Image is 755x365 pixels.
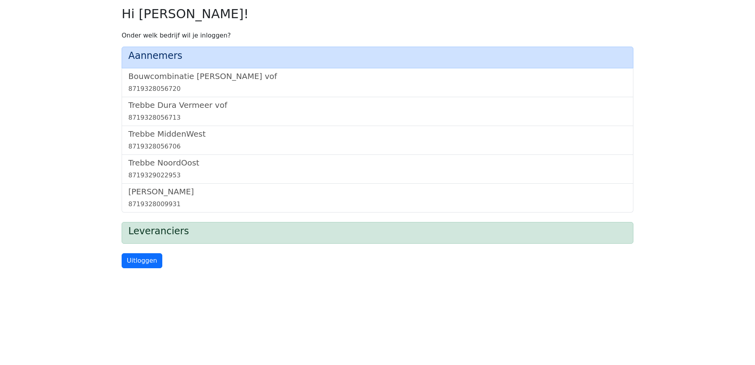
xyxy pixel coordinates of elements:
[128,226,627,237] h4: Leveranciers
[128,84,627,94] div: 8719328056720
[128,129,627,151] a: Trebbe MiddenWest8719328056706
[128,129,627,139] h5: Trebbe MiddenWest
[122,253,162,268] a: Uitloggen
[128,199,627,209] div: 8719328009931
[128,187,627,196] h5: [PERSON_NAME]
[128,71,627,81] h5: Bouwcombinatie [PERSON_NAME] vof
[128,100,627,110] h5: Trebbe Dura Vermeer vof
[128,113,627,122] div: 8719328056713
[122,31,633,40] p: Onder welk bedrijf wil je inloggen?
[128,158,627,180] a: Trebbe NoordOost8719329022953
[128,71,627,94] a: Bouwcombinatie [PERSON_NAME] vof8719328056720
[122,6,633,21] h2: Hi [PERSON_NAME]!
[128,187,627,209] a: [PERSON_NAME]8719328009931
[128,171,627,180] div: 8719329022953
[128,158,627,167] h5: Trebbe NoordOost
[128,50,627,62] h4: Aannemers
[128,142,627,151] div: 8719328056706
[128,100,627,122] a: Trebbe Dura Vermeer vof8719328056713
